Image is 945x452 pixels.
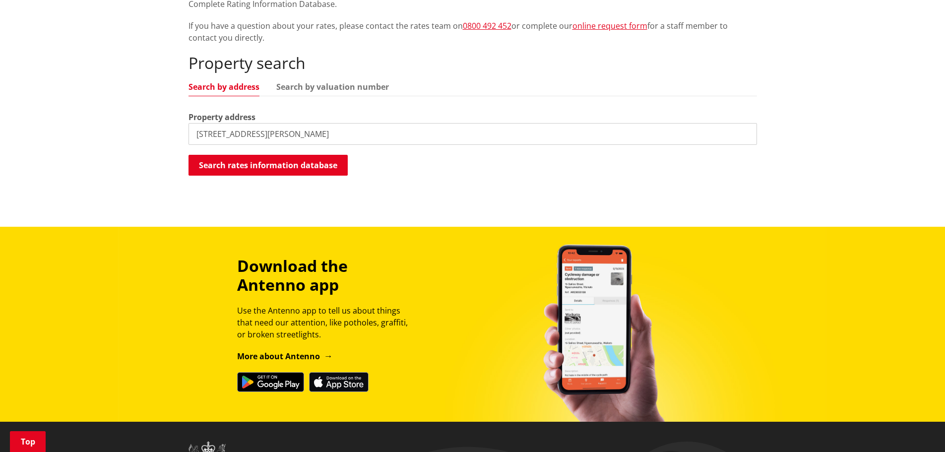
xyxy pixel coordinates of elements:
[309,372,369,392] img: Download on the App Store
[463,20,511,31] a: 0800 492 452
[276,83,389,91] a: Search by valuation number
[189,111,255,123] label: Property address
[572,20,647,31] a: online request form
[189,123,757,145] input: e.g. Duke Street NGARUAWAHIA
[899,410,935,446] iframe: Messenger Launcher
[189,54,757,72] h2: Property search
[237,305,417,340] p: Use the Antenno app to tell us about things that need our attention, like potholes, graffiti, or ...
[10,431,46,452] a: Top
[237,372,304,392] img: Get it on Google Play
[189,83,259,91] a: Search by address
[189,155,348,176] button: Search rates information database
[237,257,417,295] h3: Download the Antenno app
[237,351,333,362] a: More about Antenno
[189,20,757,44] p: If you have a question about your rates, please contact the rates team on or complete our for a s...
